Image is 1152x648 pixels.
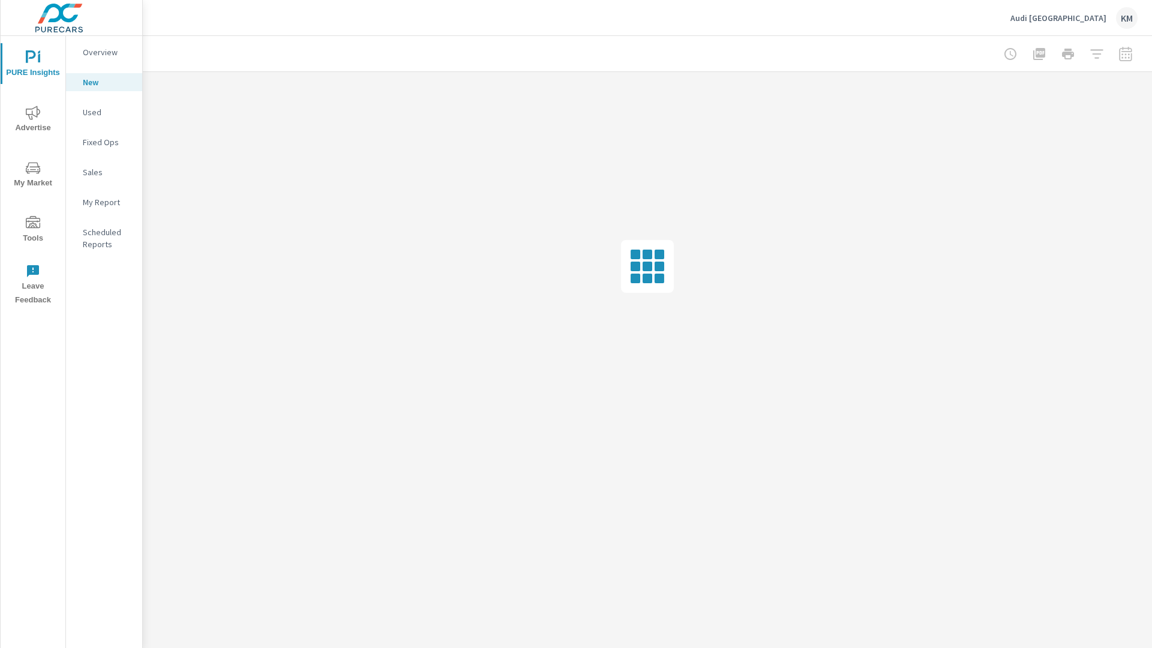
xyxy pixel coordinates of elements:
p: Sales [83,166,133,178]
div: Fixed Ops [66,133,142,151]
div: Used [66,103,142,121]
p: Used [83,106,133,118]
span: My Market [4,161,62,190]
p: New [83,76,133,88]
div: Sales [66,163,142,181]
div: KM [1116,7,1138,29]
span: Tools [4,216,62,245]
div: nav menu [1,36,65,312]
span: Advertise [4,106,62,135]
p: Audi [GEOGRAPHIC_DATA] [1010,13,1106,23]
span: Leave Feedback [4,264,62,307]
div: New [66,73,142,91]
p: Overview [83,46,133,58]
p: Fixed Ops [83,136,133,148]
p: Scheduled Reports [83,226,133,250]
div: Overview [66,43,142,61]
p: My Report [83,196,133,208]
span: PURE Insights [4,50,62,80]
div: My Report [66,193,142,211]
div: Scheduled Reports [66,223,142,253]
